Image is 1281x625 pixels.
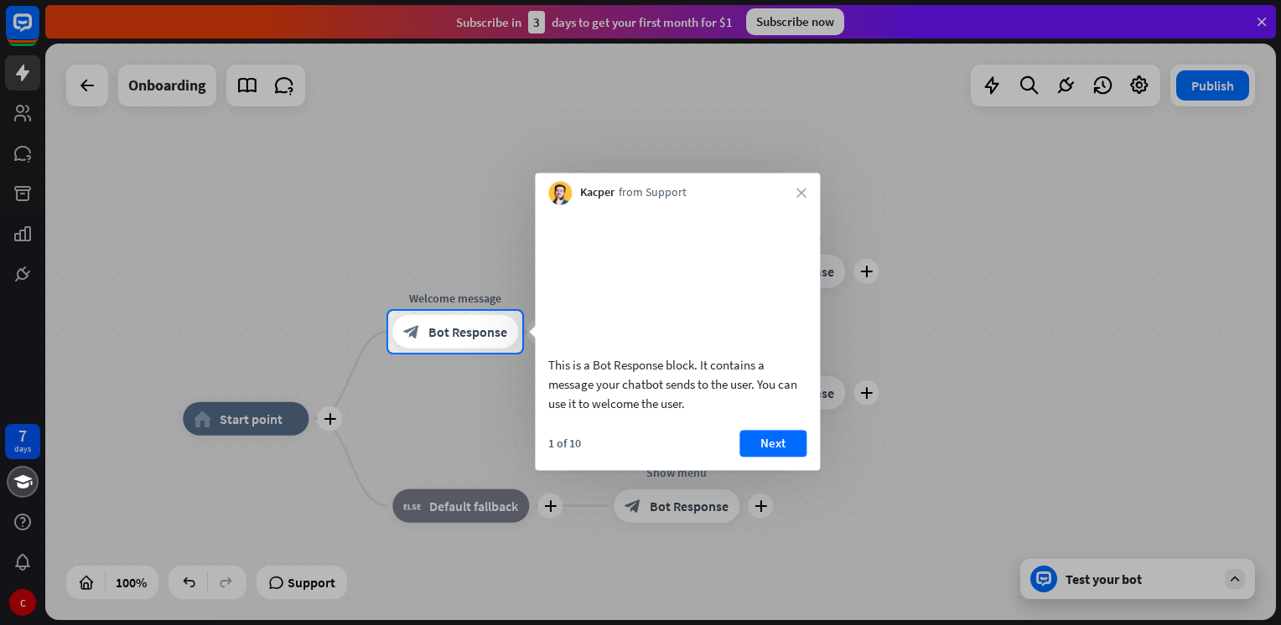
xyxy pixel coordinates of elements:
[403,323,420,340] i: block_bot_response
[796,188,806,198] i: close
[619,185,687,202] span: from Support
[548,436,581,451] div: 1 of 10
[428,323,507,340] span: Bot Response
[739,430,806,457] button: Next
[548,355,806,413] div: This is a Bot Response block. It contains a message your chatbot sends to the user. You can use i...
[13,7,64,57] button: Open LiveChat chat widget
[580,185,615,202] span: Kacper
